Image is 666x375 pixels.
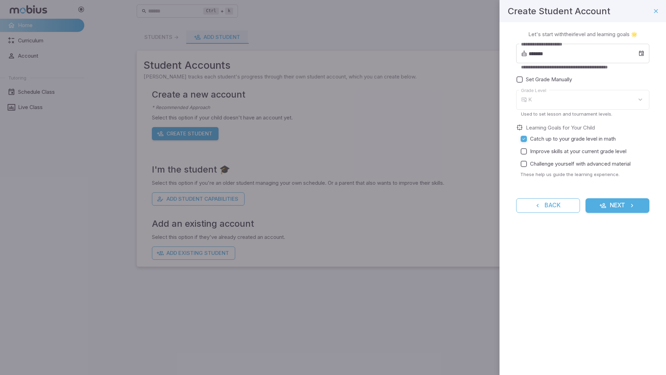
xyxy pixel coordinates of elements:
p: Let's start with their level and learning goals 🌟 [528,31,638,38]
span: Challenge yourself with advanced material [530,160,631,168]
label: Learning Goals for Your Child [526,124,595,132]
label: Grade Level [521,87,546,94]
button: Next [586,198,649,213]
div: K [528,90,649,110]
span: Catch up to your grade level in math [530,135,616,143]
span: Set Grade Manually [526,76,572,83]
p: These help us guide the learning experience. [520,171,649,177]
span: Improve skills at your current grade level [530,148,626,155]
button: Back [516,198,580,213]
h4: Create Student Account [508,4,610,18]
p: Used to set lesson and tournament levels. [521,111,644,117]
